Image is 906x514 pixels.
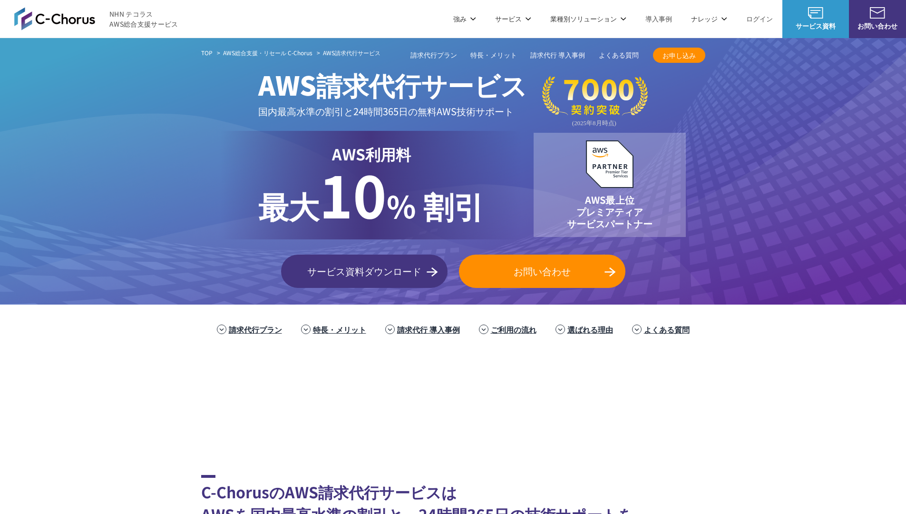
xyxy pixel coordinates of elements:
span: 10 [319,152,387,235]
img: ファンコミュニケーションズ [67,408,143,446]
img: エアトリ [362,361,438,399]
span: サービス資料 [782,21,849,31]
a: AWS総合支援サービス C-Chorus NHN テコラスAWS総合支援サービス [14,7,178,30]
img: クリーク・アンド・リバー [238,408,314,446]
img: 東京書籍 [533,361,609,399]
img: まぐまぐ [790,361,866,399]
img: 大阪工業大学 [752,408,828,446]
a: 請求代行 導入事例 [397,324,460,335]
span: NHN テコラス AWS総合支援サービス [109,9,178,29]
img: 共同通信デジタル [704,361,780,399]
a: TOP [201,49,213,57]
img: 早稲田大学 [581,408,657,446]
img: 三菱地所 [19,361,96,399]
a: 特長・メリット [313,324,366,335]
a: 請求代行 導入事例 [530,50,585,60]
p: 国内最高水準の割引と 24時間365日の無料AWS技術サポート [258,103,527,119]
span: お申し込み [653,50,705,60]
img: ヤマサ醤油 [448,361,524,399]
a: 特長・メリット [470,50,517,60]
a: ご利用の流れ [491,324,536,335]
img: フジモトHD [276,361,352,399]
a: 選ばれる理由 [567,324,613,335]
a: よくある質問 [644,324,690,335]
span: AWS請求代行サービス [258,65,527,103]
img: エイチーム [153,408,229,446]
a: ログイン [746,14,773,24]
img: クリスピー・クリーム・ドーナツ [619,361,695,399]
p: 強み [453,14,476,24]
a: お申し込み [653,48,705,63]
p: 業種別ソリューション [550,14,626,24]
img: ミズノ [105,361,181,399]
img: AWSプレミアティアサービスパートナー [586,140,633,188]
span: AWS請求代行サービス [323,49,380,57]
img: 一橋大学 [666,408,742,446]
span: お問い合わせ [459,264,625,278]
p: ナレッジ [691,14,727,24]
img: AWS総合支援サービス C-Chorus サービス資料 [808,7,823,19]
p: % 割引 [258,165,484,228]
p: AWS利用料 [258,142,484,165]
a: AWS総合支援・リセール C-Chorus [223,49,312,57]
a: 請求代行プラン [410,50,457,60]
span: 最大 [258,183,319,227]
img: 契約件数 [542,76,648,127]
img: AWS総合支援サービス C-Chorus [14,7,95,30]
a: サービス資料ダウンロード [281,255,448,288]
img: 住友生命保険相互 [191,361,267,399]
img: 慶應義塾 [495,408,571,446]
a: よくある質問 [599,50,639,60]
p: サービス [495,14,531,24]
img: 国境なき医師団 [324,408,400,446]
a: 請求代行プラン [229,324,282,335]
img: 日本財団 [409,408,486,446]
a: 導入事例 [645,14,672,24]
p: AWS最上位 プレミアティア サービスパートナー [567,194,653,229]
span: お問い合わせ [849,21,906,31]
img: お問い合わせ [870,7,885,19]
span: サービス資料ダウンロード [281,264,448,278]
a: お問い合わせ [459,255,625,288]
